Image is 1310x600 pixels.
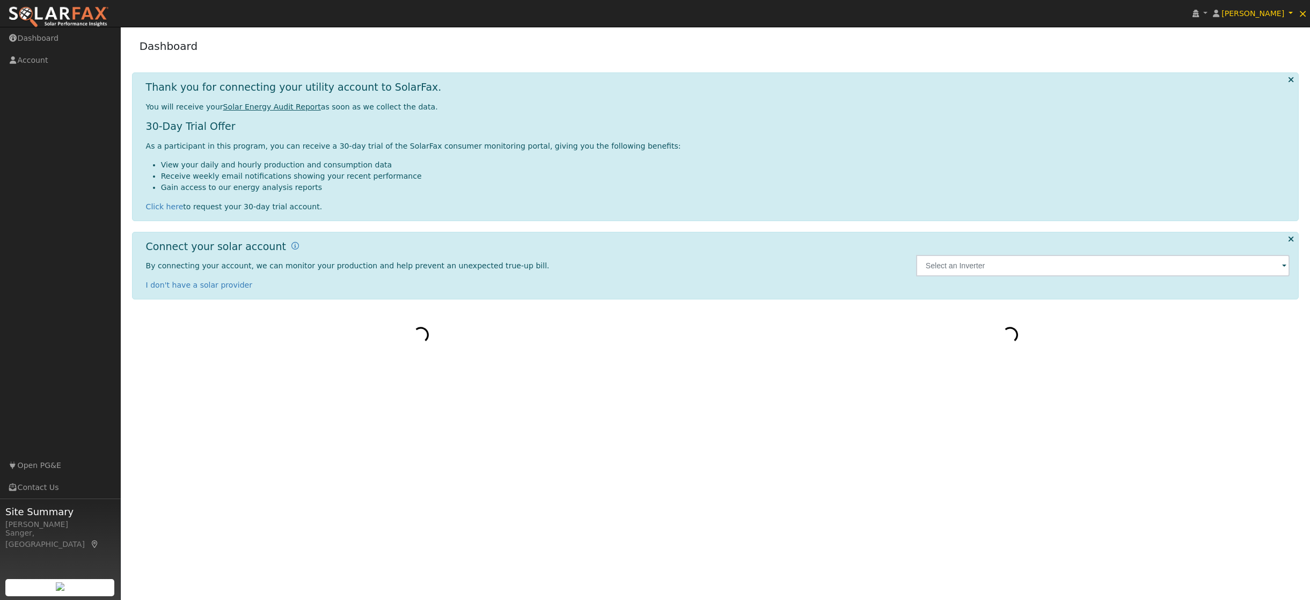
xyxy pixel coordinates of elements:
li: Gain access to our energy analysis reports [161,182,1290,193]
h1: Thank you for connecting your utility account to SolarFax. [146,81,442,93]
a: Dashboard [140,40,198,53]
a: Click here [146,202,184,211]
img: SolarFax [8,6,109,28]
span: [PERSON_NAME] [1221,9,1284,18]
span: Site Summary [5,504,115,519]
li: View your daily and hourly production and consumption data [161,159,1290,171]
div: to request your 30-day trial account. [146,201,1290,213]
div: [PERSON_NAME] [5,519,115,530]
span: By connecting your account, we can monitor your production and help prevent an unexpected true-up... [146,261,550,270]
u: Solar Energy Audit Report [223,103,321,111]
h1: Connect your solar account [146,240,286,253]
a: Map [90,540,100,548]
img: retrieve [56,582,64,591]
h1: 30-Day Trial Offer [146,120,1290,133]
p: As a participant in this program, you can receive a 30-day trial of the SolarFax consumer monitor... [146,141,1290,152]
div: Sanger, [GEOGRAPHIC_DATA] [5,528,115,550]
span: × [1298,7,1307,20]
a: I don't have a solar provider [146,281,253,289]
span: You will receive your as soon as we collect the data. [146,103,438,111]
li: Receive weekly email notifications showing your recent performance [161,171,1290,182]
input: Select an Inverter [916,255,1290,276]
